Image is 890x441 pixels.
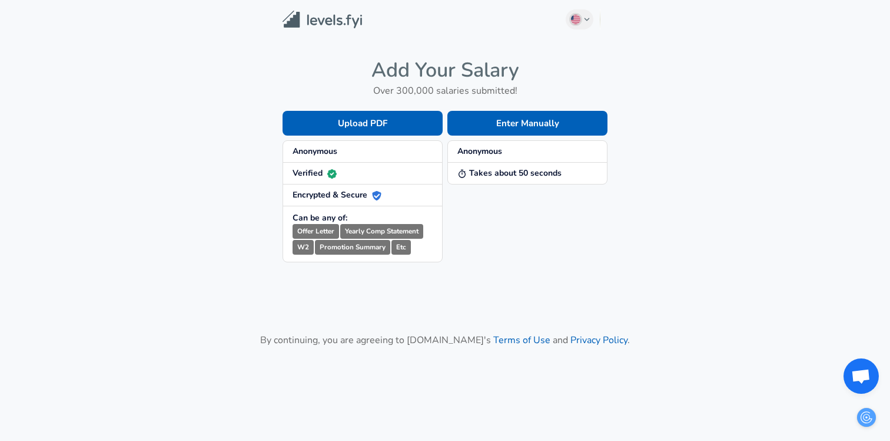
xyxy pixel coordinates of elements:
[571,15,580,24] img: English (US)
[340,224,423,239] small: Yearly Comp Statement
[843,358,879,394] div: Open chat
[293,224,339,239] small: Offer Letter
[293,189,381,200] strong: Encrypted & Secure
[457,167,562,179] strong: Takes about 50 seconds
[570,334,627,347] a: Privacy Policy
[283,58,607,83] h4: Add Your Salary
[283,83,607,99] h6: Over 300,000 salaries submitted!
[391,240,411,255] small: Etc
[293,146,337,157] strong: Anonymous
[566,9,594,29] button: English (US)
[293,167,337,179] strong: Verified
[283,11,362,29] img: Levels.fyi
[293,212,347,223] strong: Can be any of:
[447,111,607,136] button: Enter Manually
[283,111,443,136] button: Upload PDF
[315,240,390,255] small: Promotion Summary
[293,240,314,255] small: W2
[457,146,502,157] strong: Anonymous
[493,334,550,347] a: Terms of Use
